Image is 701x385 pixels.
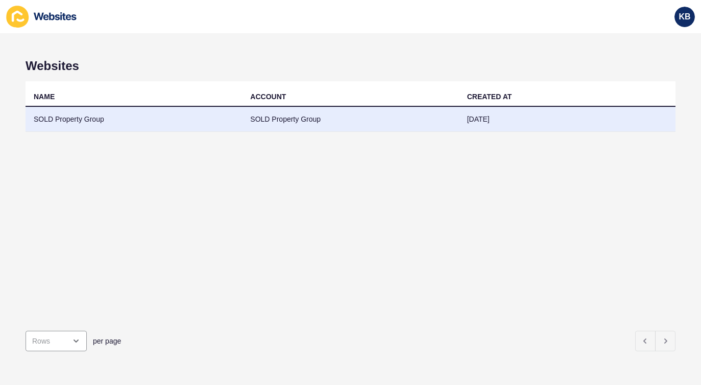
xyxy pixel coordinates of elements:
span: KB [679,12,690,22]
h1: Websites [26,59,675,73]
div: open menu [26,331,87,351]
span: per page [93,336,121,346]
div: CREATED AT [467,92,512,102]
td: SOLD Property Group [242,107,458,132]
td: SOLD Property Group [26,107,242,132]
div: ACCOUNT [250,92,286,102]
div: NAME [34,92,55,102]
td: [DATE] [459,107,675,132]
